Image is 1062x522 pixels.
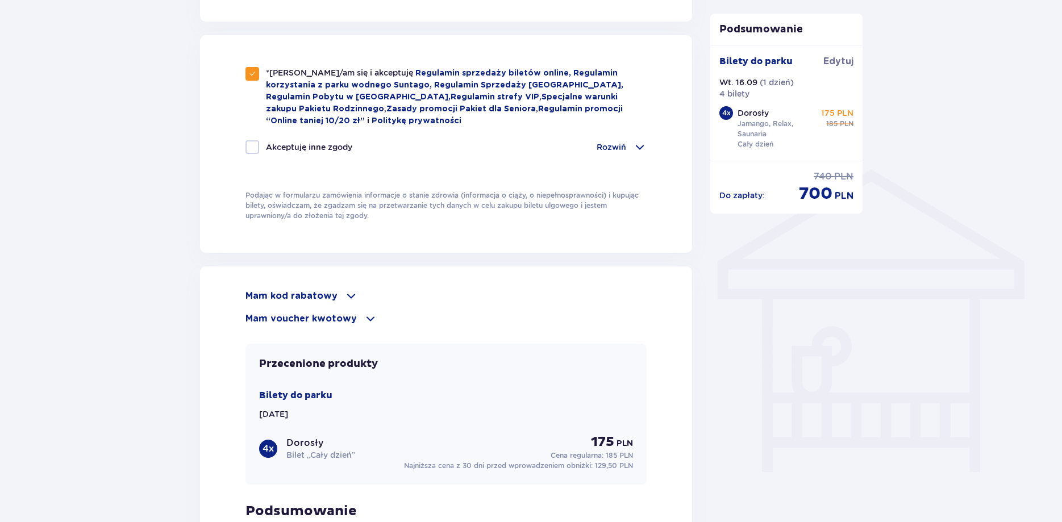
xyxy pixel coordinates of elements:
[738,139,773,149] p: Cały dzień
[367,117,372,125] span: i
[719,77,757,88] p: Wt. 16.09
[404,461,633,471] p: Najniższa cena z 30 dni przed wprowadzeniem obniżki:
[286,449,355,461] p: Bilet „Cały dzień”
[719,55,793,68] p: Bilety do parku
[814,170,832,183] p: 740
[738,107,769,119] p: Dorosły
[245,503,647,520] p: Podsumowanie
[372,117,461,125] a: Politykę prywatności
[760,77,794,88] p: ( 1 dzień )
[719,88,749,99] p: 4 bilety
[245,190,647,221] p: Podając w formularzu zamówienia informacje o stanie zdrowia (informacja o ciąży, o niepełnosprawn...
[266,68,415,77] span: *[PERSON_NAME]/am się i akceptuję
[826,119,838,129] p: 185
[617,438,633,449] p: PLN
[259,408,288,420] p: [DATE]
[834,170,853,183] p: PLN
[415,69,573,77] a: Regulamin sprzedaży biletów online,
[259,389,332,402] p: Bilety do parku
[434,81,623,89] a: Regulamin Sprzedaży [GEOGRAPHIC_DATA],
[719,190,765,201] p: Do zapłaty :
[286,437,323,449] p: Dorosły
[245,312,357,325] p: Mam voucher kwotowy
[266,93,451,101] a: Regulamin Pobytu w [GEOGRAPHIC_DATA],
[606,451,633,460] span: 185 PLN
[245,290,338,302] p: Mam kod rabatowy
[259,357,378,371] p: Przecenione produkty
[386,105,536,113] a: Zasady promocji Pakiet dla Seniora
[266,67,647,127] p: , , ,
[597,141,626,153] p: Rozwiń
[266,141,352,153] p: Akceptuję inne zgody
[719,106,733,120] div: 4 x
[591,433,614,450] p: 175
[259,440,277,458] div: 4 x
[840,119,853,129] p: PLN
[835,190,853,202] p: PLN
[551,450,633,461] p: Cena regularna:
[451,93,539,101] a: Regulamin strefy VIP
[821,107,853,119] p: 175 PLN
[595,461,633,470] span: 129,50 PLN
[799,183,832,204] p: 700
[738,119,816,139] p: Jamango, Relax, Saunaria
[710,23,863,36] p: Podsumowanie
[823,55,853,68] a: Edytuj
